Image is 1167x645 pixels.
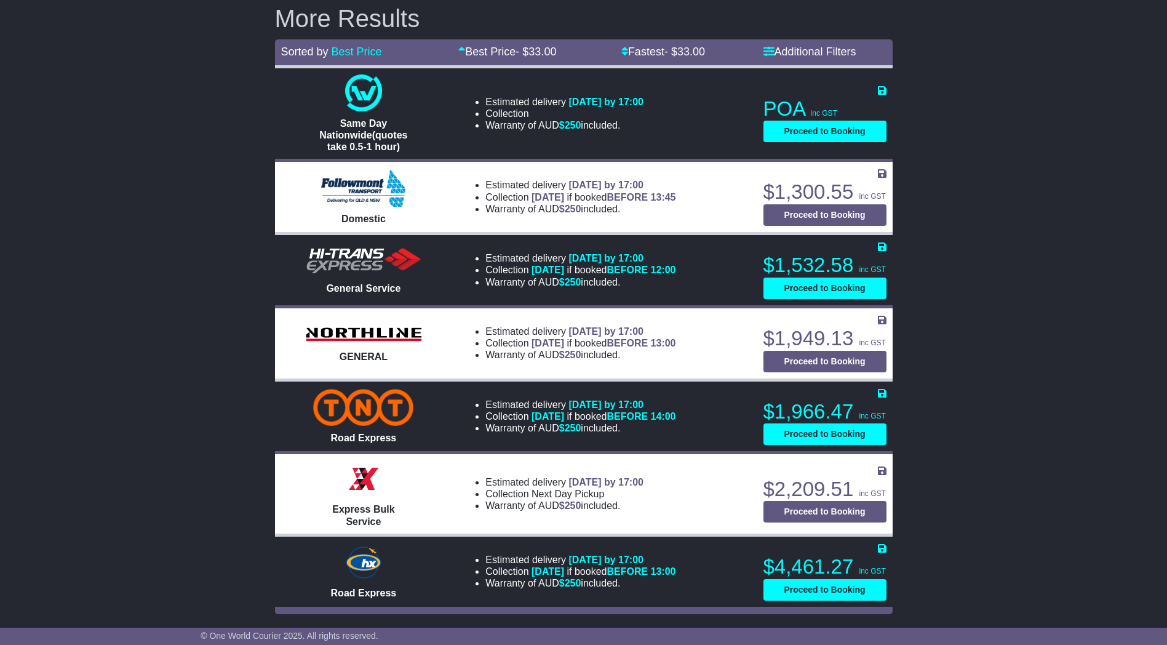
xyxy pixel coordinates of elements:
[859,192,885,201] span: inc GST
[859,489,885,498] span: inc GST
[321,170,405,207] img: Followmont Transport: Domestic
[532,566,675,577] span: if booked
[811,109,837,118] span: inc GST
[485,488,643,500] li: Collection
[201,631,378,641] span: © One World Courier 2025. All rights reserved.
[485,337,675,349] li: Collection
[485,399,675,411] li: Estimated delivery
[677,46,705,58] span: 33.00
[485,500,643,511] li: Warranty of AUD included.
[332,46,382,58] a: Best Price
[532,566,564,577] span: [DATE]
[532,338,564,348] span: [DATE]
[559,578,581,588] span: $
[859,339,885,347] span: inc GST
[568,399,643,410] span: [DATE] by 17:00
[568,555,643,565] span: [DATE] by 17:00
[568,477,643,487] span: [DATE] by 17:00
[763,351,886,372] button: Proceed to Booking
[763,399,886,424] p: $1,966.47
[763,326,886,351] p: $1,949.13
[568,180,643,190] span: [DATE] by 17:00
[485,191,675,203] li: Collection
[275,5,893,32] h2: More Results
[651,265,676,275] span: 12:00
[565,350,581,360] span: 250
[859,265,885,274] span: inc GST
[763,97,886,121] p: POA
[607,192,648,202] span: BEFORE
[607,566,648,577] span: BEFORE
[485,411,675,422] li: Collection
[485,264,675,276] li: Collection
[516,46,556,58] span: - $
[565,204,581,214] span: 250
[763,555,886,579] p: $4,461.27
[763,579,886,601] button: Proceed to Booking
[485,349,675,361] li: Warranty of AUD included.
[763,501,886,523] button: Proceed to Booking
[565,120,581,130] span: 250
[528,46,556,58] span: 33.00
[763,180,886,204] p: $1,300.55
[319,118,407,152] span: Same Day Nationwide(quotes take 0.5-1 hour)
[607,338,648,348] span: BEFORE
[651,192,676,202] span: 13:45
[568,326,643,337] span: [DATE] by 17:00
[763,253,886,278] p: $1,532.58
[485,203,675,215] li: Warranty of AUD included.
[485,566,675,577] li: Collection
[559,423,581,433] span: $
[763,278,886,299] button: Proceed to Booking
[651,338,676,348] span: 13:00
[332,504,394,526] span: Express Bulk Service
[565,500,581,511] span: 250
[331,433,397,443] span: Road Express
[565,578,581,588] span: 250
[568,97,643,107] span: [DATE] by 17:00
[345,460,382,497] img: Border Express: Express Bulk Service
[559,350,581,360] span: $
[565,423,581,433] span: 250
[313,389,413,426] img: TNT Domestic: Road Express
[559,204,581,214] span: $
[485,577,675,589] li: Warranty of AUD included.
[485,119,643,131] li: Warranty of AUD included.
[565,277,581,287] span: 250
[485,476,643,488] li: Estimated delivery
[485,252,675,264] li: Estimated delivery
[664,46,705,58] span: - $
[559,277,581,287] span: $
[651,411,676,422] span: 14:00
[763,121,886,142] button: Proceed to Booking
[532,265,564,275] span: [DATE]
[485,96,643,108] li: Estimated delivery
[621,46,705,58] a: Fastest- $33.00
[763,46,856,58] a: Additional Filters
[326,283,400,294] span: General Service
[859,412,885,420] span: inc GST
[485,276,675,288] li: Warranty of AUD included.
[532,338,675,348] span: if booked
[485,326,675,337] li: Estimated delivery
[559,500,581,511] span: $
[485,179,675,191] li: Estimated delivery
[607,411,648,422] span: BEFORE
[559,120,581,130] span: $
[859,567,885,575] span: inc GST
[651,566,676,577] span: 13:00
[607,265,648,275] span: BEFORE
[343,544,384,581] img: Hunter Express: Road Express
[532,192,564,202] span: [DATE]
[485,554,675,566] li: Estimated delivery
[568,253,643,263] span: [DATE] by 17:00
[281,46,329,58] span: Sorted by
[532,192,675,202] span: if booked
[763,477,886,502] p: $2,209.51
[485,108,643,119] li: Collection
[302,246,425,276] img: HiTrans: General Service
[458,46,556,58] a: Best Price- $33.00
[532,411,675,422] span: if booked
[302,324,425,345] img: Northline Distribution: GENERAL
[532,489,604,499] span: Next Day Pickup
